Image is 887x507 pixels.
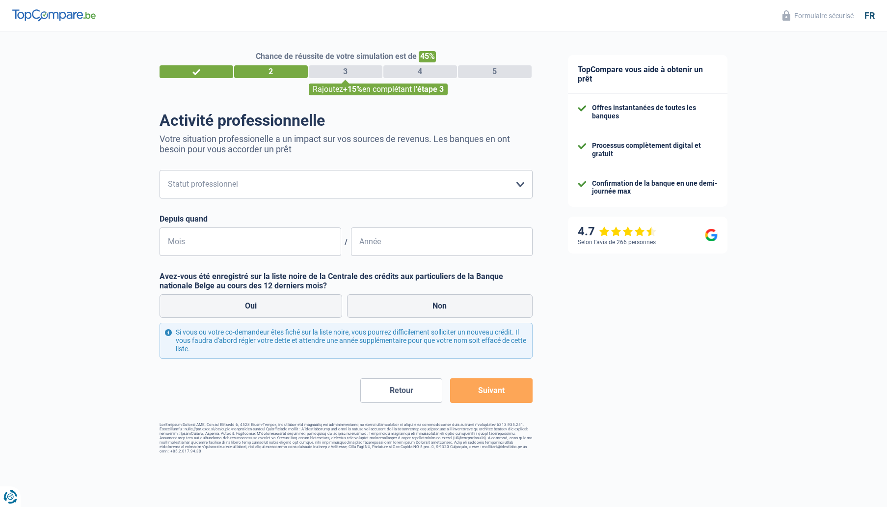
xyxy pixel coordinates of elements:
[234,65,308,78] div: 2
[160,214,533,224] label: Depuis quand
[592,141,718,158] div: Processus complètement digital et gratuit
[383,65,457,78] div: 4
[160,111,533,130] h1: Activité professionnelle
[160,323,533,358] div: Si vous ou votre co-demandeur êtes fiché sur la liste noire, vous pourrez difficilement sollicite...
[360,378,442,403] button: Retour
[309,84,448,95] div: Rajoutez en complétant l'
[777,7,860,24] button: Formulaire sécurisé
[160,227,341,256] input: MM
[160,422,533,453] footer: LorEmipsum Dolorsi AME, Con ad Elitsedd 6, 4528 Eiusm-Tempor, inc utlabor etd magnaaliq eni admin...
[12,9,96,21] img: TopCompare Logo
[450,378,532,403] button: Suivant
[343,84,362,94] span: +15%
[592,179,718,196] div: Confirmation de la banque en une demi-journée max
[309,65,382,78] div: 3
[160,65,233,78] div: 1
[578,225,657,239] div: 4.7
[592,104,718,120] div: Offres instantanées de toutes les banques
[864,10,875,21] div: fr
[256,52,417,61] span: Chance de réussite de votre simulation est de
[160,294,343,318] label: Oui
[419,51,436,62] span: 45%
[351,227,533,256] input: AAAA
[568,55,727,94] div: TopCompare vous aide à obtenir un prêt
[347,294,533,318] label: Non
[341,237,351,247] span: /
[458,65,532,78] div: 5
[160,272,533,290] label: Avez-vous été enregistré sur la liste noire de la Centrale des crédits aux particuliers de la Ban...
[160,134,533,154] p: Votre situation professionelle a un impact sur vos sources de revenus. Les banques en ont besoin ...
[417,84,444,94] span: étape 3
[578,239,656,246] div: Selon l’avis de 266 personnes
